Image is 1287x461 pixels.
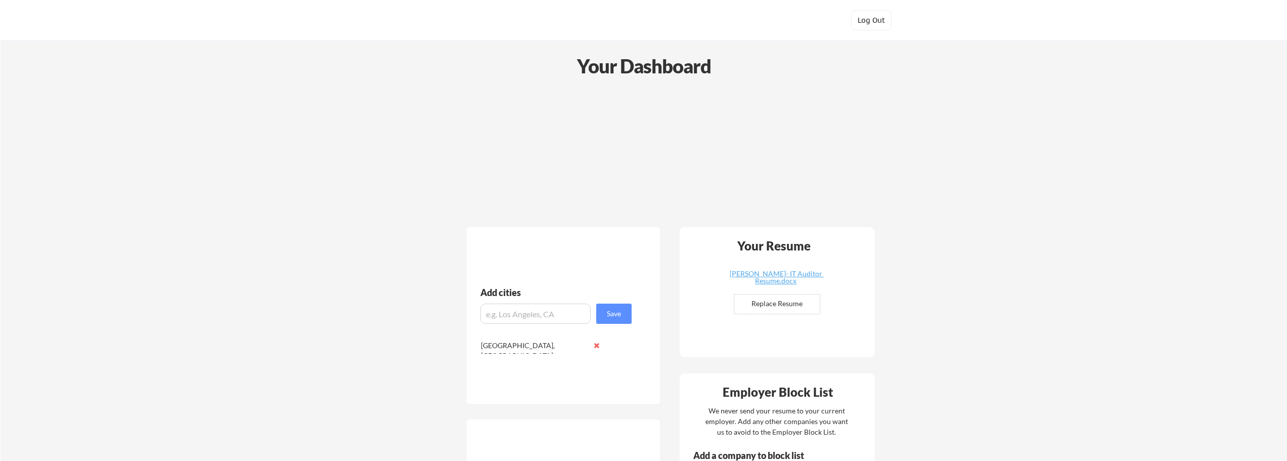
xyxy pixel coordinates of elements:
div: Add a company to block list [693,451,820,460]
div: Your Resume [724,240,824,252]
div: [PERSON_NAME]- IT Auditor Resume.docx [716,270,836,284]
div: Employer Block List [684,386,872,398]
a: [PERSON_NAME]- IT Auditor Resume.docx [716,270,836,286]
div: [GEOGRAPHIC_DATA], [GEOGRAPHIC_DATA] [481,341,588,360]
button: Save [596,304,632,324]
button: Log Out [851,10,892,30]
div: Your Dashboard [1,52,1287,80]
div: We never send your resume to your current employer. Add any other companies you want us to avoid ... [704,405,849,437]
input: e.g. Los Angeles, CA [480,304,591,324]
div: Add cities [480,288,634,297]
